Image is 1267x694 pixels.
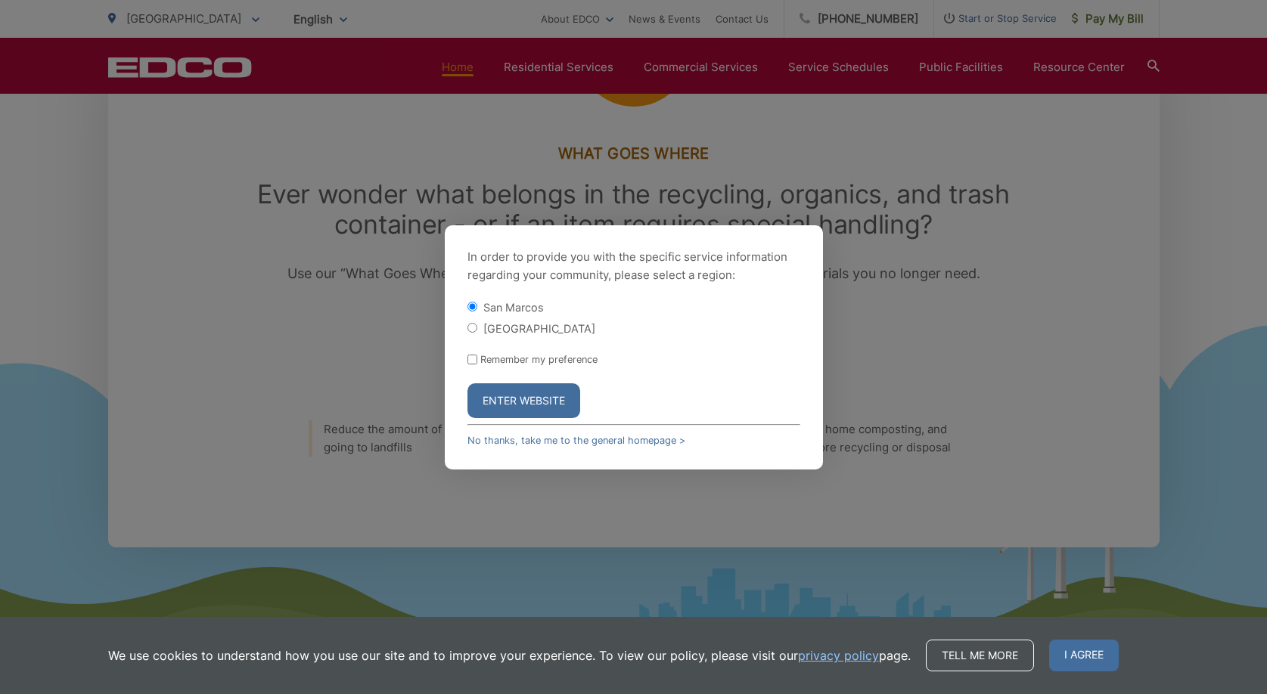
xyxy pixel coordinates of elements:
[480,354,598,365] label: Remember my preference
[798,646,879,665] a: privacy policy
[108,646,911,665] p: We use cookies to understand how you use our site and to improve your experience. To view our pol...
[467,248,800,284] p: In order to provide you with the specific service information regarding your community, please se...
[926,640,1034,671] a: Tell me more
[483,301,544,314] label: San Marcos
[483,322,595,335] label: [GEOGRAPHIC_DATA]
[467,435,685,446] a: No thanks, take me to the general homepage >
[467,383,580,418] button: Enter Website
